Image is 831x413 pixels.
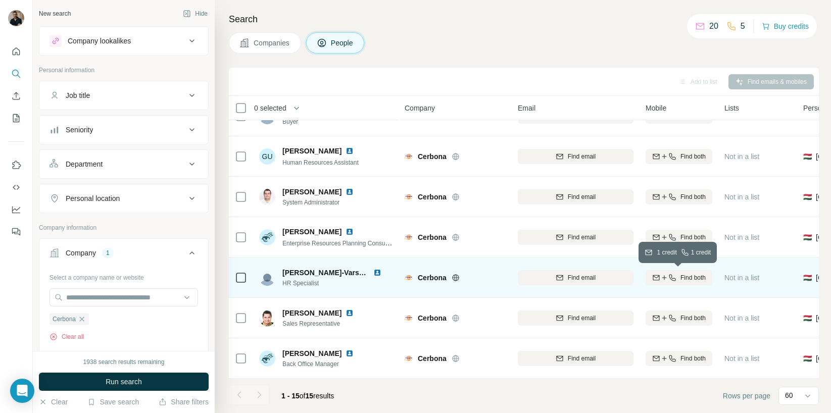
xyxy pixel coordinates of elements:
[83,357,165,367] div: 1938 search results remaining
[282,146,341,156] span: [PERSON_NAME]
[405,275,413,280] img: Logo of Cerbona
[282,348,341,358] span: [PERSON_NAME]
[568,152,596,161] span: Find email
[282,187,341,197] span: [PERSON_NAME]
[346,188,354,196] img: LinkedIn logo
[39,118,208,142] button: Seniority
[418,353,447,364] span: Cerbona
[282,308,341,318] span: [PERSON_NAME]
[346,228,354,236] img: LinkedIn logo
[282,319,366,328] span: Sales Representative
[53,315,76,324] span: Cerbona
[418,273,447,283] span: Cerbona
[8,156,24,174] button: Use Surfe on LinkedIn
[281,392,334,400] span: results
[680,152,706,161] span: Find both
[282,227,341,237] span: [PERSON_NAME]
[281,392,300,400] span: 1 - 15
[66,90,90,100] div: Job title
[8,42,24,61] button: Quick start
[724,103,739,113] span: Lists
[568,354,596,363] span: Find email
[785,390,793,400] p: 60
[724,193,759,201] span: Not in a list
[568,233,596,242] span: Find email
[102,248,114,257] div: 1
[66,159,103,169] div: Department
[405,103,435,113] span: Company
[518,103,535,113] span: Email
[254,38,290,48] span: Companies
[724,274,759,282] span: Not in a list
[405,153,413,159] img: Logo of Cerbona
[282,159,359,166] span: Human Resources Assistant
[300,392,306,400] span: of
[518,270,633,285] button: Find email
[680,273,706,282] span: Find both
[8,10,24,26] img: Avatar
[646,230,712,245] button: Find both
[373,269,381,277] img: LinkedIn logo
[405,315,413,320] img: Logo of Cerbona
[405,355,413,360] img: Logo of Cerbona
[568,273,596,282] span: Find email
[39,373,209,391] button: Run search
[39,66,209,75] p: Personal information
[518,351,633,366] button: Find email
[724,152,759,161] span: Not in a list
[66,125,93,135] div: Seniority
[106,377,142,387] span: Run search
[282,117,366,126] span: Buyer
[405,234,413,239] img: Logo of Cerbona
[646,149,712,164] button: Find both
[418,151,447,162] span: Cerbona
[259,148,275,165] div: GU
[646,103,666,113] span: Mobile
[259,350,275,367] img: Avatar
[8,109,24,127] button: My lists
[10,379,34,403] div: Open Intercom Messenger
[680,233,706,242] span: Find both
[803,151,812,162] span: 🇭🇺
[405,194,413,199] img: Logo of Cerbona
[518,149,633,164] button: Find email
[39,397,68,407] button: Clear
[803,232,812,242] span: 🇭🇺
[709,20,718,32] p: 20
[680,354,706,363] span: Find both
[803,192,812,202] span: 🇭🇺
[50,332,84,341] button: Clear all
[259,270,275,286] img: Avatar
[39,186,208,211] button: Personal location
[568,192,596,201] span: Find email
[723,391,770,401] span: Rows per page
[68,36,131,46] div: Company lookalikes
[762,19,809,33] button: Buy credits
[418,313,447,323] span: Cerbona
[259,229,275,245] img: Avatar
[724,314,759,322] span: Not in a list
[39,29,208,53] button: Company lookalikes
[803,353,812,364] span: 🇭🇺
[803,273,812,283] span: 🇭🇺
[680,314,706,323] span: Find both
[346,349,354,357] img: LinkedIn logo
[282,198,366,207] span: System Administrator
[39,9,71,18] div: New search
[66,193,120,203] div: Personal location
[259,310,275,326] img: Avatar
[518,230,633,245] button: Find email
[724,354,759,363] span: Not in a list
[646,351,712,366] button: Find both
[8,223,24,241] button: Feedback
[229,12,819,26] h4: Search
[282,269,373,277] span: [PERSON_NAME]-Varsányi
[803,313,812,323] span: 🇭🇺
[724,233,759,241] span: Not in a list
[66,248,96,258] div: Company
[176,6,215,21] button: Hide
[346,309,354,317] img: LinkedIn logo
[680,192,706,201] span: Find both
[282,359,366,369] span: Back Office Manager
[39,241,208,269] button: Company1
